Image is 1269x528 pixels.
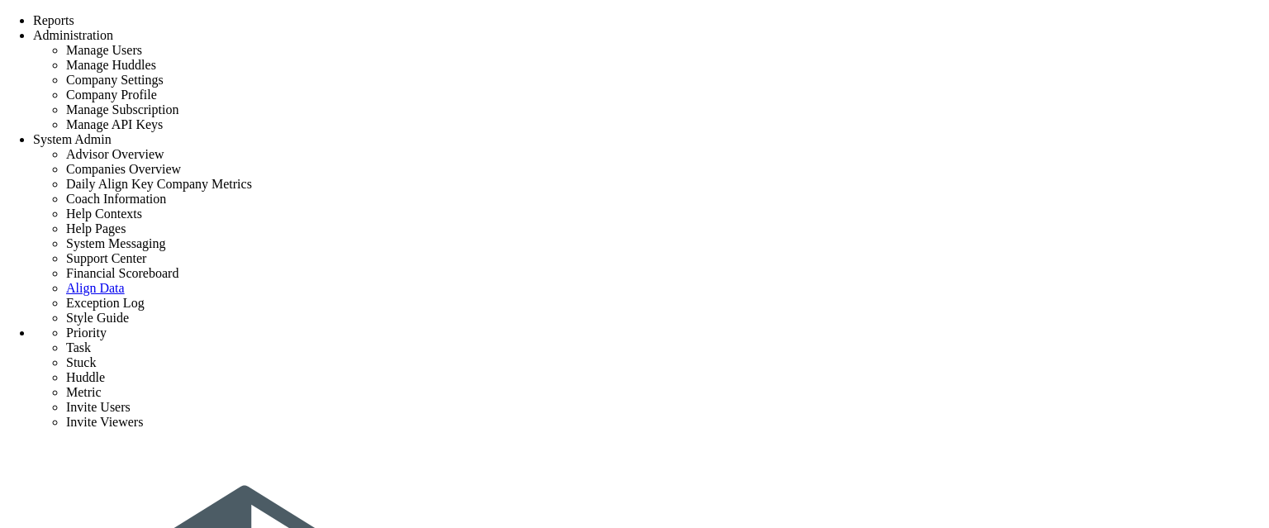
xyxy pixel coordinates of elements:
[66,43,142,57] span: Manage Users
[66,221,126,235] span: Help Pages
[66,88,157,102] span: Company Profile
[66,236,165,250] span: System Messaging
[66,281,125,295] a: Align Data
[33,28,113,42] span: Administration
[66,117,163,131] span: Manage API Keys
[66,326,107,340] span: Priority
[66,296,145,310] span: Exception Log
[66,177,252,191] span: Daily Align Key Company Metrics
[66,192,166,206] span: Coach Information
[66,340,91,354] span: Task
[66,370,105,384] span: Huddle
[66,58,156,72] span: Manage Huddles
[66,415,143,429] span: Invite Viewers
[66,102,178,117] span: Manage Subscription
[66,400,131,414] span: Invite Users
[66,385,102,399] span: Metric
[66,207,142,221] span: Help Contexts
[66,162,181,176] span: Companies Overview
[66,311,129,325] span: Style Guide
[66,73,164,87] span: Company Settings
[33,13,74,27] span: Reports
[66,147,164,161] span: Advisor Overview
[66,251,146,265] span: Support Center
[66,355,96,369] span: Stuck
[33,132,112,146] span: System Admin
[66,266,178,280] span: Financial Scoreboard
